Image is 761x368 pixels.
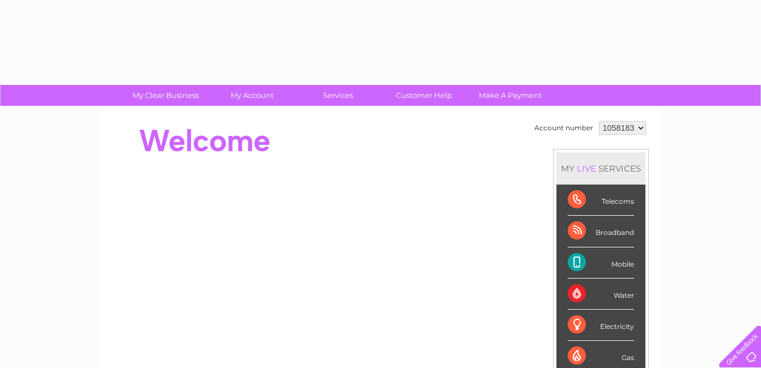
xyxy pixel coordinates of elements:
div: Telecoms [568,185,634,216]
div: MY SERVICES [556,152,645,185]
div: Broadband [568,216,634,247]
a: Services [291,85,385,106]
td: Account number [532,118,596,138]
a: Customer Help [377,85,471,106]
div: Mobile [568,247,634,279]
a: Make A Payment [464,85,557,106]
a: My Account [205,85,299,106]
div: Electricity [568,310,634,341]
a: My Clear Business [119,85,212,106]
div: Water [568,279,634,310]
div: LIVE [575,163,598,174]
